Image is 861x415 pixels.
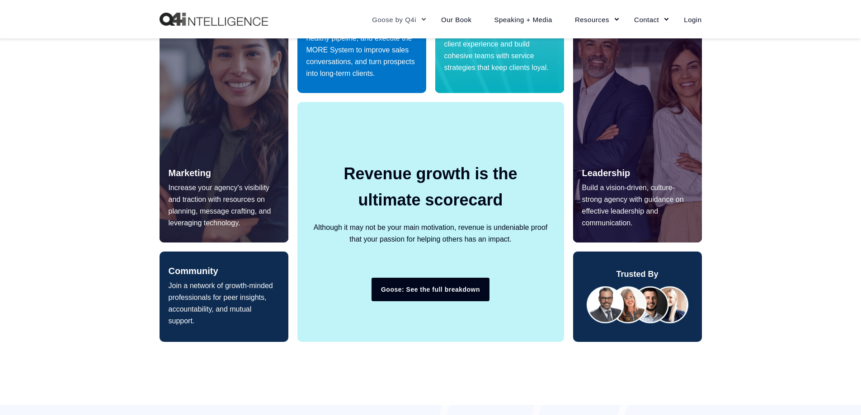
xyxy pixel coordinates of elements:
[169,280,279,327] p: Join a network of growth-minded professionals for peer insights, accountability, and mutual support.
[372,278,489,301] a: Goose: See the full breakdown
[582,182,693,229] p: Build a vision-driven, culture-strong agency with guidance on effective leadership and communicat...
[616,270,658,279] div: Trusted By
[582,168,630,177] div: Leadership
[160,13,268,26] img: Q4intelligence, LLC logo
[169,266,218,275] div: Community
[169,168,211,177] div: Marketing
[160,13,268,26] a: Back to Home
[358,191,503,209] strong: ultimate scorecard
[306,21,417,79] p: Master prospecting, build a healthy pipeline, and execute the MORE System to improve sales conver...
[444,27,555,74] p: Define and deliver an exceptional client experience and build cohesive teams with service strateg...
[343,164,517,183] strong: Revenue growth is the
[311,222,550,245] p: Although it may not be your main motivation, revenue is undeniable proof that your passion for he...
[169,184,271,227] span: Increase your agency's visibility and traction with resources on planning, message crafting, and ...
[587,286,688,324] img: Goose testimonial headshots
